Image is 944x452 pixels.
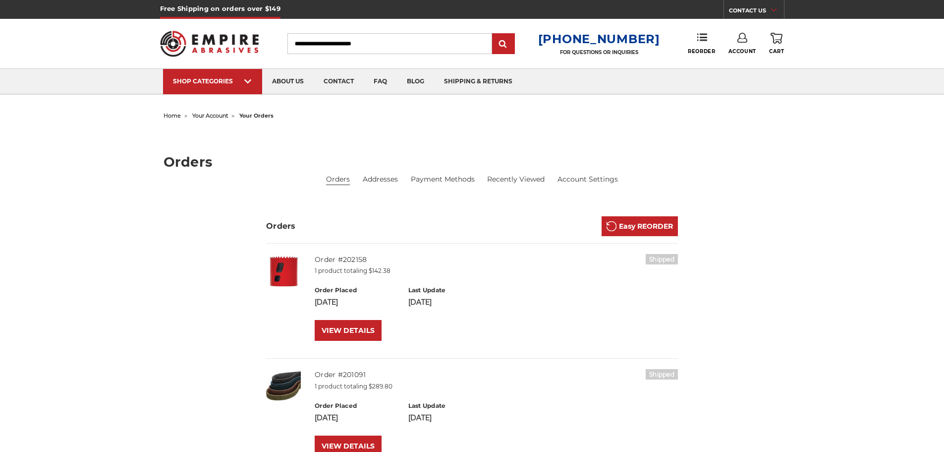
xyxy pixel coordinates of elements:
h6: Shipped [646,254,678,264]
a: home [164,112,181,119]
img: Empire Abrasives [160,24,259,63]
p: 1 product totaling $142.38 [315,266,678,275]
a: Reorder [688,33,715,54]
a: about us [262,69,314,94]
h1: Orders [164,155,781,169]
a: Payment Methods [411,174,475,185]
a: contact [314,69,364,94]
h6: Order Placed [315,401,397,410]
a: Order #202158 [315,255,367,264]
a: [PHONE_NUMBER] [538,32,660,46]
h3: Orders [266,220,296,232]
span: Account [728,48,756,55]
a: Addresses [363,174,398,185]
li: Orders [326,174,350,185]
a: CONTACT US [729,5,784,19]
div: SHOP CATEGORIES [173,77,252,85]
h6: Last Update [408,286,491,295]
a: Recently Viewed [487,174,545,185]
span: [DATE] [315,298,338,307]
a: Easy REORDER [602,216,678,236]
a: shipping & returns [434,69,522,94]
a: Order #201091 [315,370,366,379]
span: [DATE] [315,413,338,422]
img: 6"x48" Surface Conditioning Sanding Belts [266,369,301,404]
a: Cart [769,33,784,55]
input: Submit [494,34,513,54]
span: [DATE] [408,413,432,422]
span: Cart [769,48,784,55]
span: [DATE] [408,298,432,307]
h6: Shipped [646,369,678,380]
p: 1 product totaling $289.80 [315,382,678,391]
img: 1-3/4" Morse Advanced Bi Metal Hole Saw [266,254,301,289]
span: Reorder [688,48,715,55]
h6: Order Placed [315,286,397,295]
a: VIEW DETAILS [315,320,382,341]
h6: Last Update [408,401,491,410]
a: your account [192,112,228,119]
a: Account Settings [557,174,618,185]
p: FOR QUESTIONS OR INQUIRIES [538,49,660,56]
span: your orders [239,112,274,119]
a: faq [364,69,397,94]
a: blog [397,69,434,94]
